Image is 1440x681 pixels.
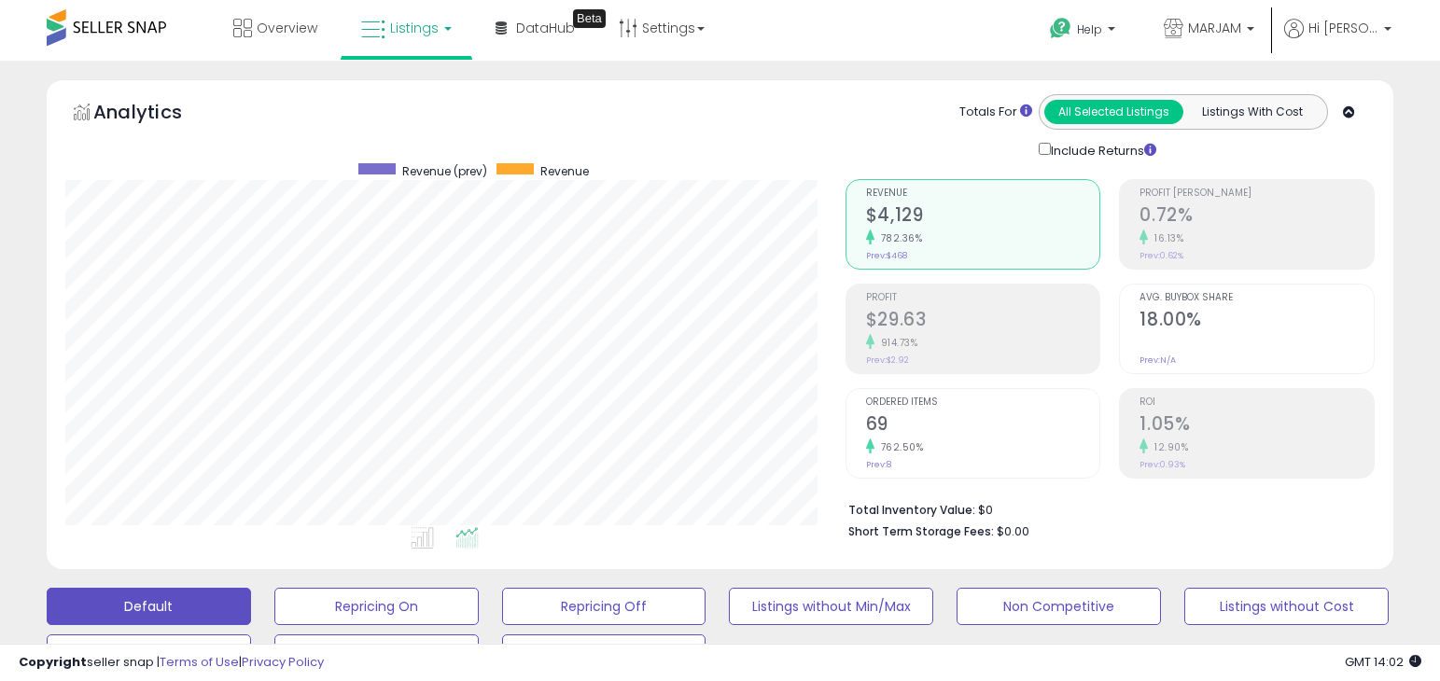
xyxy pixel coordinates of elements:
span: DataHub [516,19,575,37]
button: Default [47,588,251,625]
h2: 0.72% [1139,204,1374,229]
span: Revenue [540,163,589,179]
span: Hi [PERSON_NAME] [1308,19,1378,37]
i: Get Help [1049,17,1072,40]
div: Include Returns [1025,139,1179,160]
button: Prod-2 [502,634,706,672]
span: $0.00 [997,522,1029,540]
small: Prev: 0.93% [1139,459,1185,470]
a: Help [1035,3,1134,61]
strong: Copyright [19,653,87,671]
span: Listings [390,19,439,37]
small: 914.73% [874,336,918,350]
small: 782.36% [874,231,923,245]
small: Prev: 8 [866,459,891,470]
span: Revenue (prev) [402,163,487,179]
span: Ordered Items [866,397,1100,408]
button: JC-Prod1 [274,634,479,672]
span: 2025-10-13 14:02 GMT [1345,653,1421,671]
span: Revenue [866,188,1100,199]
div: Tooltip anchor [573,9,606,28]
a: Hi [PERSON_NAME] [1284,19,1391,61]
button: Deactivated & In Stock [47,634,251,672]
small: Prev: $468 [866,250,907,261]
h2: 69 [866,413,1100,438]
button: Listings With Cost [1182,100,1321,124]
span: MARJAM [1188,19,1241,37]
li: $0 [848,497,1361,520]
button: Listings without Min/Max [729,588,933,625]
h5: Analytics [93,99,218,130]
small: Prev: 0.62% [1139,250,1183,261]
div: seller snap | | [19,654,324,672]
small: Prev: $2.92 [866,354,909,366]
small: 762.50% [874,440,924,454]
span: Profit [866,293,1100,303]
button: Repricing Off [502,588,706,625]
button: All Selected Listings [1044,100,1183,124]
button: Non Competitive [957,588,1161,625]
h2: $4,129 [866,204,1100,229]
a: Terms of Use [160,653,239,671]
h2: $29.63 [866,309,1100,334]
span: Help [1077,21,1102,37]
small: Prev: N/A [1139,354,1176,366]
small: 16.13% [1148,231,1183,245]
span: Profit [PERSON_NAME] [1139,188,1374,199]
small: 12.90% [1148,440,1188,454]
div: Totals For [959,104,1032,121]
span: Overview [257,19,317,37]
b: Short Term Storage Fees: [848,523,994,539]
h2: 1.05% [1139,413,1374,438]
button: Listings without Cost [1184,588,1389,625]
a: Privacy Policy [242,653,324,671]
b: Total Inventory Value: [848,502,975,518]
span: Avg. Buybox Share [1139,293,1374,303]
h2: 18.00% [1139,309,1374,334]
button: Repricing On [274,588,479,625]
span: ROI [1139,397,1374,408]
